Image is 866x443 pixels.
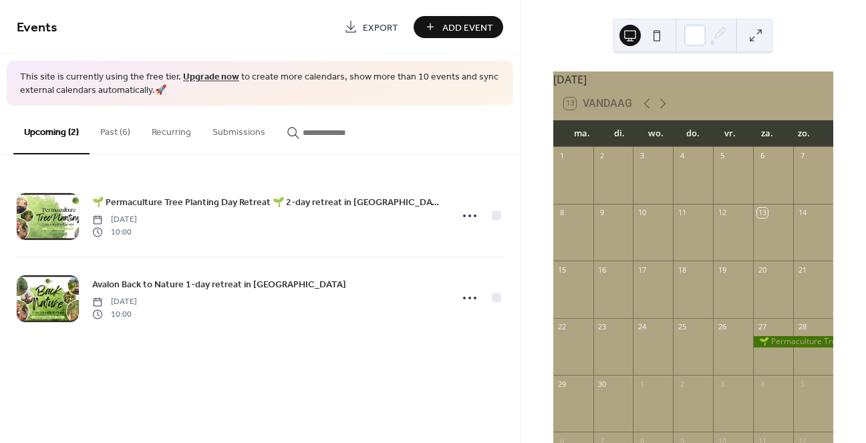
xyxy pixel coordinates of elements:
div: wo. [637,120,674,147]
span: Avalon Back to Nature 1-day retreat in [GEOGRAPHIC_DATA] [92,278,346,292]
div: 24 [637,322,647,332]
button: Add Event [414,16,503,38]
div: 7 [797,151,807,161]
div: 21 [797,265,807,275]
div: 4 [757,379,767,389]
div: do. [675,120,712,147]
div: 5 [797,379,807,389]
span: 10:00 [92,226,137,238]
div: 1 [557,151,567,161]
div: za. [748,120,785,147]
div: [DATE] [553,71,833,88]
span: 10:00 [92,308,137,320]
span: Events [17,15,57,41]
div: 23 [597,322,607,332]
span: 🌱 Permaculture Tree Planting Day Retreat 🌱 2-day retreat in [GEOGRAPHIC_DATA] at [GEOGRAPHIC_DATA] [92,196,442,210]
div: 9 [597,208,607,218]
a: 🌱 Permaculture Tree Planting Day Retreat 🌱 2-day retreat in [GEOGRAPHIC_DATA] at [GEOGRAPHIC_DATA] [92,194,442,210]
div: 30 [597,379,607,389]
a: Export [334,16,408,38]
div: 5 [717,151,727,161]
div: 3 [717,379,727,389]
div: 1 [637,379,647,389]
div: 26 [717,322,727,332]
div: 20 [757,265,767,275]
div: 16 [597,265,607,275]
div: 25 [677,322,687,332]
div: 22 [557,322,567,332]
div: 15 [557,265,567,275]
div: 3 [637,151,647,161]
div: 29 [557,379,567,389]
span: Add Event [442,21,493,35]
a: Avalon Back to Nature 1-day retreat in [GEOGRAPHIC_DATA] [92,277,346,292]
div: 10 [637,208,647,218]
div: 4 [677,151,687,161]
button: Upcoming (2) [13,106,90,154]
div: 6 [757,151,767,161]
div: 28 [797,322,807,332]
button: Submissions [202,106,276,153]
div: 17 [637,265,647,275]
span: [DATE] [92,214,137,226]
div: di. [601,120,637,147]
div: zo. [786,120,823,147]
div: 2 [677,379,687,389]
div: 27 [757,322,767,332]
button: Recurring [141,106,202,153]
div: 19 [717,265,727,275]
span: Export [363,21,398,35]
span: This site is currently using the free tier. to create more calendars, show more than 10 events an... [20,71,500,97]
div: 18 [677,265,687,275]
span: [DATE] [92,296,137,308]
div: 13 [757,208,767,218]
div: ma. [564,120,601,147]
div: 12 [717,208,727,218]
div: 8 [557,208,567,218]
button: Past (6) [90,106,141,153]
div: 🌱 Permaculture Tree Planting Day Retreat 🌱 2-day retreat in Portugal at Avalon [753,336,833,347]
div: vr. [712,120,748,147]
div: 11 [677,208,687,218]
div: 2 [597,151,607,161]
a: Upgrade now [183,68,239,86]
div: 14 [797,208,807,218]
